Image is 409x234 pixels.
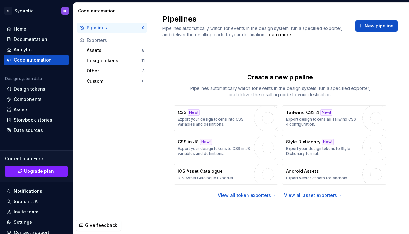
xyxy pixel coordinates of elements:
[1,4,71,17] button: SLSynapticCC
[4,207,69,217] a: Invite team
[178,146,251,156] p: Export your design tokens to CSS in JS variables and definitions.
[84,56,147,66] button: Design tokens11
[4,105,69,115] a: Assets
[365,23,394,29] span: New pipeline
[85,222,117,228] span: Give feedback
[355,20,398,32] button: New pipeline
[188,109,200,116] div: New!
[4,115,69,125] a: Storybook stories
[186,85,374,98] p: Pipelines automatically watch for events in the design system, run a specified exporter, and deli...
[178,117,251,127] p: Export your design tokens into CSS variables and definitions.
[4,94,69,104] a: Components
[282,164,386,185] button: Android AssetsExport vector assets for Android
[14,26,26,32] div: Home
[14,96,42,102] div: Components
[142,68,145,73] div: 3
[282,105,386,131] button: Tailwind CSS 4New!Export design tokens as Tailwind CSS 4 configuration.
[322,139,334,145] div: New!
[142,25,145,30] div: 0
[24,168,54,174] span: Upgrade plan
[84,66,147,76] button: Other3
[4,197,69,207] button: Search ⌘K
[14,188,42,194] div: Notifications
[14,36,47,42] div: Documentation
[5,166,68,177] a: Upgrade plan
[87,25,142,31] div: Pipelines
[286,139,320,145] p: Style Dictionary
[4,45,69,55] a: Analytics
[87,68,142,74] div: Other
[4,84,69,94] a: Design tokens
[286,176,347,181] p: Export vector assets for Android
[14,209,38,215] div: Invite team
[14,8,33,14] div: Synaptic
[200,139,212,145] div: New!
[14,47,34,53] div: Analytics
[286,168,319,174] p: Android Assets
[320,109,332,116] div: New!
[178,168,223,174] p: iOS Asset Catalogue
[87,37,145,43] div: Exporters
[14,107,28,113] div: Assets
[76,220,121,231] button: Give feedback
[284,192,343,198] a: View all asset exporters
[286,109,319,116] p: Tailwind CSS 4
[4,186,69,196] button: Notifications
[63,8,68,13] div: CC
[4,217,69,227] a: Settings
[78,8,148,14] div: Code automation
[178,176,233,181] p: iOS Asset Catalogue Exporter
[286,146,359,156] p: Export your design tokens to Style Dictionary format.
[84,45,147,55] button: Assets8
[14,127,43,133] div: Data sources
[14,86,45,92] div: Design tokens
[142,79,145,84] div: 0
[178,139,199,145] p: CSS in JS
[84,76,147,86] button: Custom0
[286,117,359,127] p: Export design tokens as Tailwind CSS 4 configuration.
[174,135,278,160] button: CSS in JSNew!Export your design tokens to CSS in JS variables and definitions.
[4,125,69,135] a: Data sources
[266,32,291,38] a: Learn more
[178,109,187,116] p: CSS
[87,57,141,64] div: Design tokens
[14,198,38,205] div: Search ⌘K
[87,78,142,84] div: Custom
[5,156,68,162] div: Current plan : Free
[4,24,69,34] a: Home
[162,26,344,37] span: Pipelines automatically watch for events in the design system, run a specified exporter, and deli...
[14,219,32,225] div: Settings
[265,32,292,37] span: .
[5,76,42,81] div: Design system data
[247,73,313,82] p: Create a new pipeline
[218,192,277,198] a: View all token exporters
[14,57,52,63] div: Code automation
[174,105,278,131] button: CSSNew!Export your design tokens into CSS variables and definitions.
[4,7,12,15] div: SL
[14,117,52,123] div: Storybook stories
[162,14,348,24] h2: Pipelines
[87,47,142,53] div: Assets
[141,58,145,63] div: 11
[77,23,147,33] button: Pipelines0
[142,48,145,53] div: 8
[4,34,69,44] a: Documentation
[174,164,278,185] button: iOS Asset CatalogueiOS Asset Catalogue Exporter
[282,135,386,160] button: Style DictionaryNew!Export your design tokens to Style Dictionary format.
[4,55,69,65] a: Code automation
